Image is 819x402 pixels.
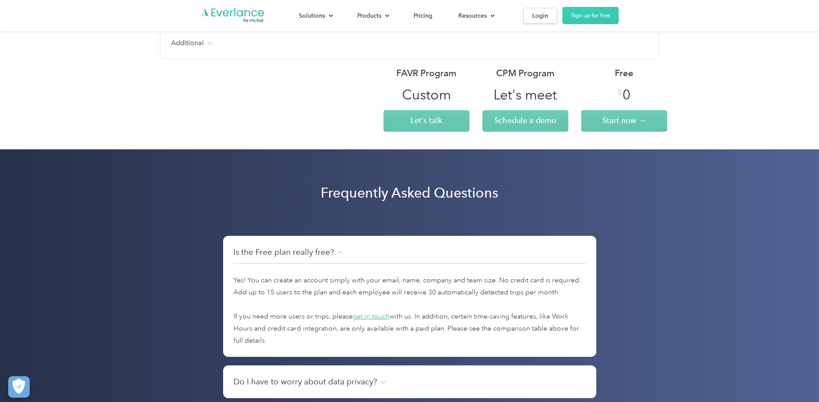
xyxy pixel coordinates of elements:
[201,7,265,24] a: Go to homepage
[171,38,204,48] h4: Additional
[233,376,377,388] h4: Do I have to worry about data privacy?
[321,184,498,201] h2: Frequently Asked Questions
[494,86,557,103] div: Let's meet
[290,8,340,23] div: Solutions
[623,86,631,103] div: 0
[562,7,619,24] a: Sign up for free
[618,88,622,97] div: $
[383,110,469,132] a: Let's talk
[148,78,204,96] input: Submit
[405,8,441,23] a: Pricing
[458,10,487,21] div: Resources
[148,113,204,131] input: Submit
[299,10,325,21] div: Solutions
[357,10,381,21] div: Products
[402,86,451,103] div: Custom
[414,10,433,21] div: Pricing
[349,8,396,23] div: Products
[353,312,390,321] a: get in touch
[602,116,646,125] span: Start now →
[233,310,586,346] p: If you need more users or trips, please with us. In addition, certain time-saving features, like ...
[532,10,548,21] div: Login
[581,110,667,132] a: Start now →
[615,67,633,79] div: Free
[450,8,502,23] div: Resources
[8,376,30,398] button: Cookies Settings
[523,8,557,24] a: Login
[411,116,442,125] span: Let's talk
[496,67,555,79] div: CPM Program
[233,246,334,258] h4: Is the Free plan really free?
[233,298,586,310] p: ‍
[233,274,586,286] p: Yes! You can create an account simply with your email, name, company and team size. No credit car...
[396,67,457,79] div: FAVR Program
[482,110,568,132] a: Schedule a demo
[233,286,586,298] p: Add up to 15 users to the plan and each employee will receive 30 automatically detected trips per...
[494,116,556,125] span: Schedule a demo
